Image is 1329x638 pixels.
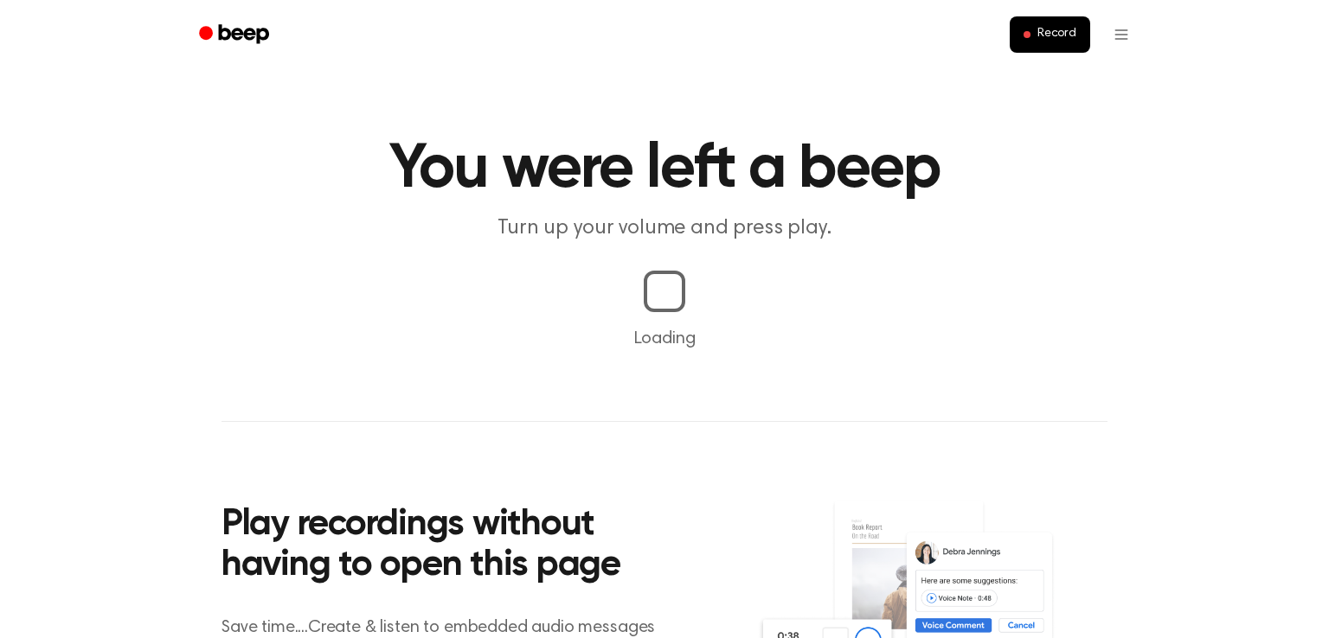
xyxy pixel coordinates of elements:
span: Record [1037,27,1076,42]
p: Loading [21,326,1308,352]
h1: You were left a beep [221,138,1107,201]
h2: Play recordings without having to open this page [221,505,688,587]
a: Beep [187,18,285,52]
p: Turn up your volume and press play. [332,214,997,243]
button: Record [1010,16,1090,53]
button: Open menu [1101,14,1142,55]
